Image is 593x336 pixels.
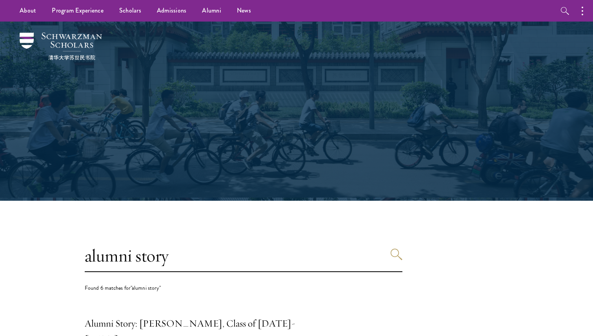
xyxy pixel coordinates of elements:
[85,284,402,292] div: Found 6 matches for
[85,240,402,272] input: Search
[391,249,402,260] button: Search
[131,284,161,292] span: "alumni story"
[20,33,102,60] img: Schwarzman Scholars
